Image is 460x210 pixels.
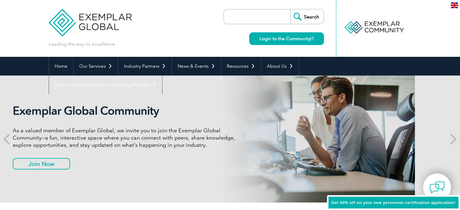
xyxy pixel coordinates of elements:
[249,32,324,45] a: Login to the Community
[451,2,458,8] img: en
[49,41,115,47] p: Leading the way to excellence
[49,57,73,76] a: Home
[261,57,299,76] a: About Us
[13,104,240,118] h2: Exemplar Global Community
[73,57,118,76] a: Our Services
[331,200,455,205] span: Get 20% off on your new personnel certification application!
[429,180,445,195] img: contact-chat.png
[310,37,314,40] img: open_square.png
[221,57,261,76] a: Resources
[172,57,221,76] a: News & Events
[290,9,324,24] input: Search
[49,76,162,94] a: Find Certified Professional / Training Provider
[13,158,70,170] a: Join Now
[13,127,240,149] p: As a valued member of Exemplar Global, we invite you to join the Exemplar Global Community—a fun,...
[118,57,171,76] a: Industry Partners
